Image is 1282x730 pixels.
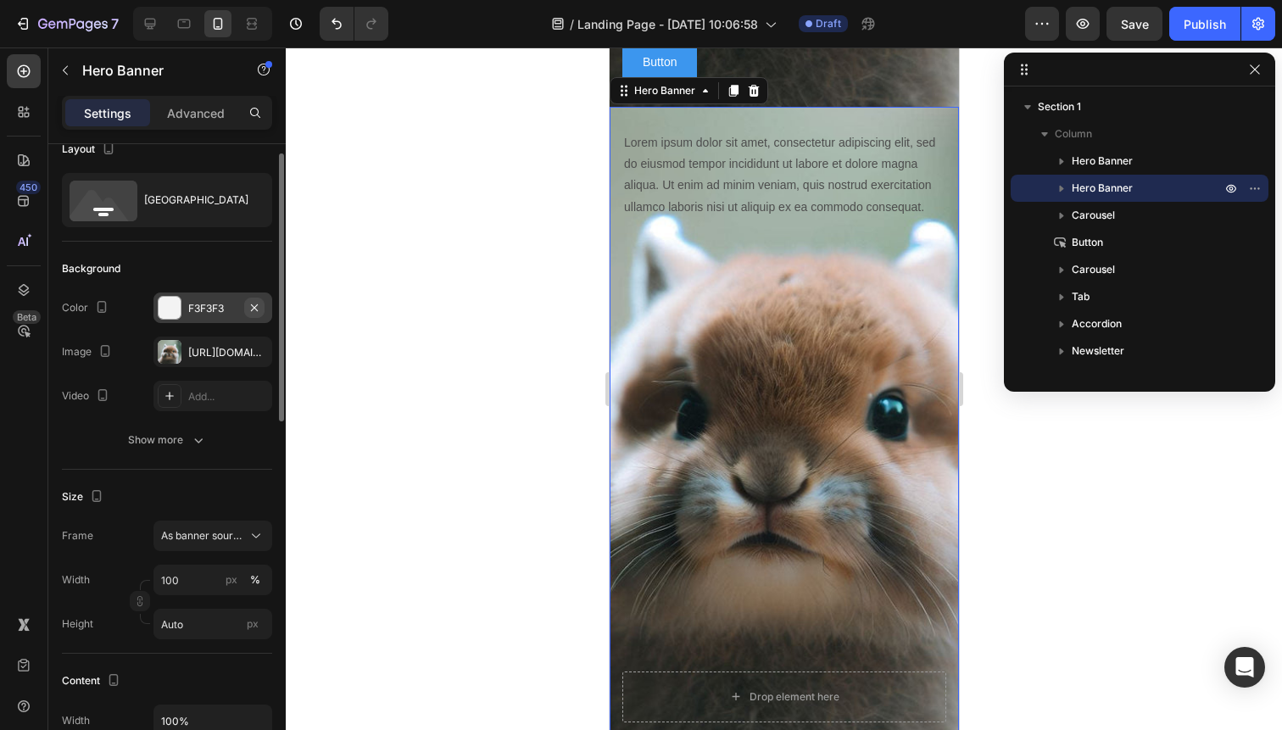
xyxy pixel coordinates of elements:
[167,104,225,122] p: Advanced
[144,181,248,220] div: [GEOGRAPHIC_DATA]
[140,643,230,656] div: Drop element here
[1106,7,1162,41] button: Save
[153,521,272,551] button: As banner source
[62,670,124,693] div: Content
[226,572,237,588] div: px
[1184,15,1226,33] div: Publish
[1072,153,1133,170] span: Hero Banner
[577,15,758,33] span: Landing Page - [DATE] 10:06:58
[62,616,93,632] label: Height
[1169,7,1240,41] button: Publish
[188,389,268,404] div: Add...
[247,617,259,630] span: px
[62,572,90,588] label: Width
[188,345,268,360] div: [URL][DOMAIN_NAME]
[62,486,107,509] div: Size
[82,60,226,81] p: Hero Banner
[1121,17,1149,31] span: Save
[62,385,113,408] div: Video
[111,14,119,34] p: 7
[188,301,237,316] div: F3F3F3
[62,138,119,161] div: Layout
[153,609,272,639] input: px
[84,104,131,122] p: Settings
[62,341,115,364] div: Image
[13,83,337,172] div: Lorem ipsum dolor sit amet, consectetur adipiscing elit, sed do eiusmod tempor incididunt ut labo...
[153,565,272,595] input: px%
[33,4,67,25] p: Button
[1072,207,1115,224] span: Carousel
[1038,98,1081,115] span: Section 1
[1224,647,1265,688] div: Open Intercom Messenger
[610,47,959,730] iframe: Design area
[21,36,89,51] div: Hero Banner
[62,425,272,455] button: Show more
[221,570,242,590] button: %
[1055,125,1092,142] span: Column
[1072,261,1115,278] span: Carousel
[816,16,841,31] span: Draft
[245,570,265,590] button: px
[1072,315,1122,332] span: Accordion
[250,572,260,588] div: %
[62,528,93,543] label: Frame
[62,713,90,728] div: Width
[1072,234,1103,251] span: Button
[62,261,120,276] div: Background
[128,432,207,449] div: Show more
[7,7,126,41] button: 7
[320,7,388,41] div: Undo/Redo
[1072,288,1090,305] span: Tab
[570,15,574,33] span: /
[13,310,41,324] div: Beta
[1072,370,1103,387] span: Button
[1072,180,1133,197] span: Hero Banner
[16,181,41,194] div: 450
[62,297,112,320] div: Color
[1072,343,1124,359] span: Newsletter
[161,528,244,543] span: As banner source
